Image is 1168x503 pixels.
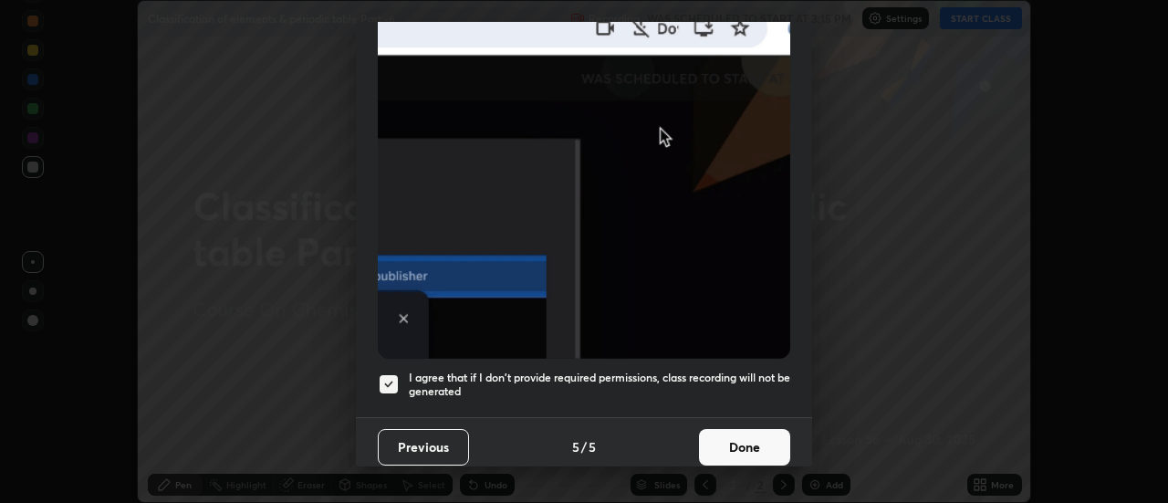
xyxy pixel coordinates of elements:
[589,437,596,456] h4: 5
[409,371,790,399] h5: I agree that if I don't provide required permissions, class recording will not be generated
[699,429,790,466] button: Done
[572,437,579,456] h4: 5
[581,437,587,456] h4: /
[378,429,469,466] button: Previous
